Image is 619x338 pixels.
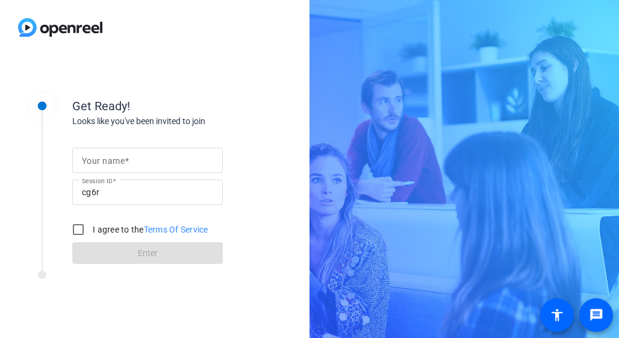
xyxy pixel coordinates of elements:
[82,177,113,184] mat-label: Session ID
[550,308,564,322] mat-icon: accessibility
[82,156,125,166] mat-label: Your name
[72,115,313,128] div: Looks like you've been invited to join
[589,308,603,322] mat-icon: message
[90,224,208,236] label: I agree to the
[72,97,313,115] div: Get Ready!
[144,225,208,234] a: Terms Of Service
